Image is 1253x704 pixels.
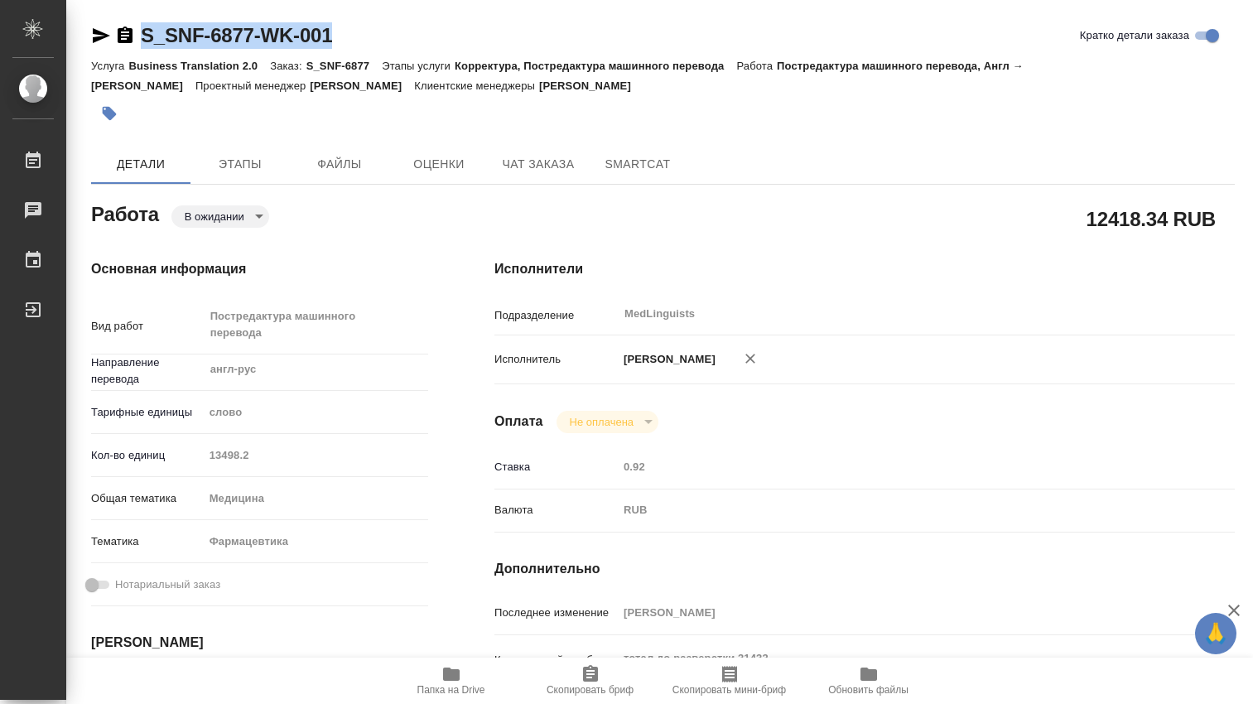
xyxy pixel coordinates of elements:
[91,26,111,46] button: Скопировать ссылку для ЯМессенджера
[91,259,428,279] h4: Основная информация
[115,576,220,593] span: Нотариальный заказ
[1080,27,1189,44] span: Кратко детали заказа
[204,485,428,513] div: Медицина
[598,154,677,175] span: SmartCat
[499,154,578,175] span: Чат заказа
[91,198,159,228] h2: Работа
[204,398,428,427] div: слово
[399,154,479,175] span: Оценки
[547,684,634,696] span: Скопировать бриф
[91,60,128,72] p: Услуга
[494,459,618,475] p: Ставка
[799,658,938,704] button: Обновить файлы
[300,154,379,175] span: Файлы
[1087,205,1216,233] h2: 12418.34 RUB
[171,205,269,228] div: В ожидании
[414,80,539,92] p: Клиентские менеджеры
[494,412,543,432] h4: Оплата
[494,259,1235,279] h4: Исполнители
[310,80,414,92] p: [PERSON_NAME]
[565,415,639,429] button: Не оплачена
[521,658,660,704] button: Скопировать бриф
[128,60,270,72] p: Business Translation 2.0
[306,60,383,72] p: S_SNF-6877
[195,80,310,92] p: Проектный менеджер
[672,684,786,696] span: Скопировать мини-бриф
[1202,616,1230,651] span: 🙏
[91,533,204,550] p: Тематика
[494,559,1235,579] h4: Дополнительно
[660,658,799,704] button: Скопировать мини-бриф
[494,351,618,368] p: Исполнитель
[91,490,204,507] p: Общая тематика
[91,95,128,132] button: Добавить тэг
[494,652,618,668] p: Комментарий к работе
[91,633,428,653] h4: [PERSON_NAME]
[204,443,428,467] input: Пустое поле
[91,447,204,464] p: Кол-во единиц
[204,528,428,556] div: Фармацевтика
[91,354,204,388] p: Направление перевода
[141,24,332,46] a: S_SNF-6877-WK-001
[539,80,643,92] p: [PERSON_NAME]
[270,60,306,72] p: Заказ:
[91,318,204,335] p: Вид работ
[1195,613,1236,654] button: 🙏
[618,600,1173,624] input: Пустое поле
[828,684,908,696] span: Обновить файлы
[455,60,736,72] p: Корректура, Постредактура машинного перевода
[180,210,249,224] button: В ожидании
[732,340,769,377] button: Удалить исполнителя
[736,60,777,72] p: Работа
[557,411,658,433] div: В ожидании
[417,684,485,696] span: Папка на Drive
[618,455,1173,479] input: Пустое поле
[618,644,1173,673] textarea: тотал до разверстки 31433
[200,154,280,175] span: Этапы
[101,154,181,175] span: Детали
[91,404,204,421] p: Тарифные единицы
[494,605,618,621] p: Последнее изменение
[618,351,716,368] p: [PERSON_NAME]
[494,502,618,518] p: Валюта
[494,307,618,324] p: Подразделение
[618,496,1173,524] div: RUB
[382,60,455,72] p: Этапы услуги
[382,658,521,704] button: Папка на Drive
[115,26,135,46] button: Скопировать ссылку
